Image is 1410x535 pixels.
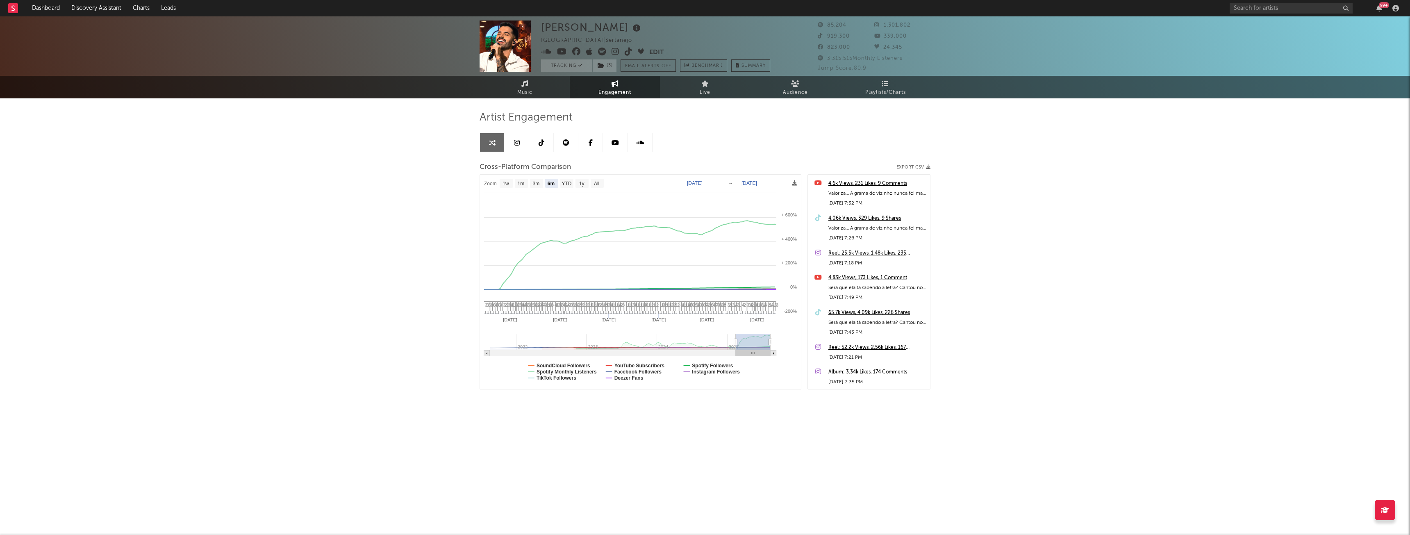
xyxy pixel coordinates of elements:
span: 1 [589,303,591,307]
span: 85.204 [818,23,846,28]
span: 3 [727,303,730,307]
span: 3 [737,303,739,307]
span: 2 [674,303,676,307]
span: 3 [601,303,604,307]
span: 1 [668,303,670,307]
span: 4 [495,303,497,307]
span: 1 [590,303,593,307]
span: 3 [503,303,505,307]
a: Reel: 25.5k Views, 1.48k Likes, 235 Comments [828,248,926,258]
a: 4.6k Views, 231 Likes, 9 Comments [828,179,926,189]
span: 1 [630,303,633,307]
span: 3.315.515 Monthly Listeners [818,56,903,61]
span: 3 [488,303,491,307]
div: [PERSON_NAME] [541,20,643,34]
span: 1 [653,303,655,307]
span: 1 [639,303,641,307]
span: 1 [522,303,525,307]
span: 3 [529,303,531,307]
span: 1 [637,303,639,307]
a: Album: 3.34k Likes, 174 Comments [828,367,926,377]
span: ( 3 ) [592,59,617,72]
text: Spotify Monthly Listeners [537,369,597,375]
span: 3 [571,303,573,307]
span: 2 [577,303,580,307]
span: 4 [525,303,528,307]
span: 5 [714,303,717,307]
text: 0% [790,285,797,289]
span: 3 [540,303,542,307]
span: 2 [579,303,581,307]
text: TikTok Followers [537,375,576,381]
span: 2 [530,303,533,307]
span: 1 [685,303,688,307]
text: -200% [784,309,797,314]
div: [GEOGRAPHIC_DATA] | Sertanejo [541,36,641,46]
span: 2 [506,303,509,307]
text: 1w [503,181,509,187]
span: 1 [642,303,644,307]
span: 4 [764,303,767,307]
button: Edit [649,48,664,58]
text: SoundCloud Followers [537,363,590,369]
span: 3 [534,303,536,307]
input: Search for artists [1230,3,1353,14]
div: 65.7k Views, 4.09k Likes, 226 Shares [828,308,926,318]
span: 2 [723,303,725,307]
span: 3 [774,303,777,307]
span: 3 [680,303,683,307]
span: 3 [558,303,560,307]
span: 6 [701,303,704,307]
span: 1 [584,303,586,307]
span: 3 [761,303,764,307]
span: 1 [763,303,765,307]
div: [DATE] 7:18 PM [828,258,926,268]
div: Reel: 52.2k Views, 2.56k Likes, 167 Comments [828,343,926,353]
span: 3 [748,303,751,307]
span: 2 [729,303,731,307]
span: 3 [550,303,552,307]
text: [DATE] [503,317,517,322]
span: 3 [700,303,702,307]
span: 4 [771,303,773,307]
span: 2 [651,303,654,307]
span: 3 [575,303,578,307]
text: [DATE] [687,180,703,186]
span: 4 [713,303,715,307]
div: 4.06k Views, 329 Likes, 9 Shares [828,214,926,223]
span: 3 [747,303,749,307]
span: 3 [634,303,636,307]
span: Artist Engagement [480,113,573,123]
span: 2 [546,303,549,307]
text: 3m [533,181,540,187]
span: Music [517,88,532,98]
em: Off [662,64,671,68]
span: 1 [625,303,628,307]
span: 2 [621,303,623,307]
span: 2 [517,303,520,307]
span: 2 [600,303,602,307]
span: 1 [669,303,672,307]
span: 2 [587,303,589,307]
span: 2 [605,303,607,307]
text: + 400% [781,237,797,241]
span: 1 [556,303,559,307]
button: Export CSV [896,165,930,170]
text: + 200% [781,260,797,265]
span: 3 [644,303,646,307]
span: 6 [703,303,705,307]
text: → [728,180,733,186]
button: Tracking [541,59,592,72]
span: 5 [690,303,693,307]
span: 24.345 [874,45,902,50]
span: 2 [505,303,507,307]
span: 1 [687,303,689,307]
span: 1 [548,303,550,307]
span: 3 [491,303,494,307]
span: 3 [572,303,575,307]
span: 2 [694,303,696,307]
span: 3 [760,303,762,307]
span: 3 [485,303,487,307]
